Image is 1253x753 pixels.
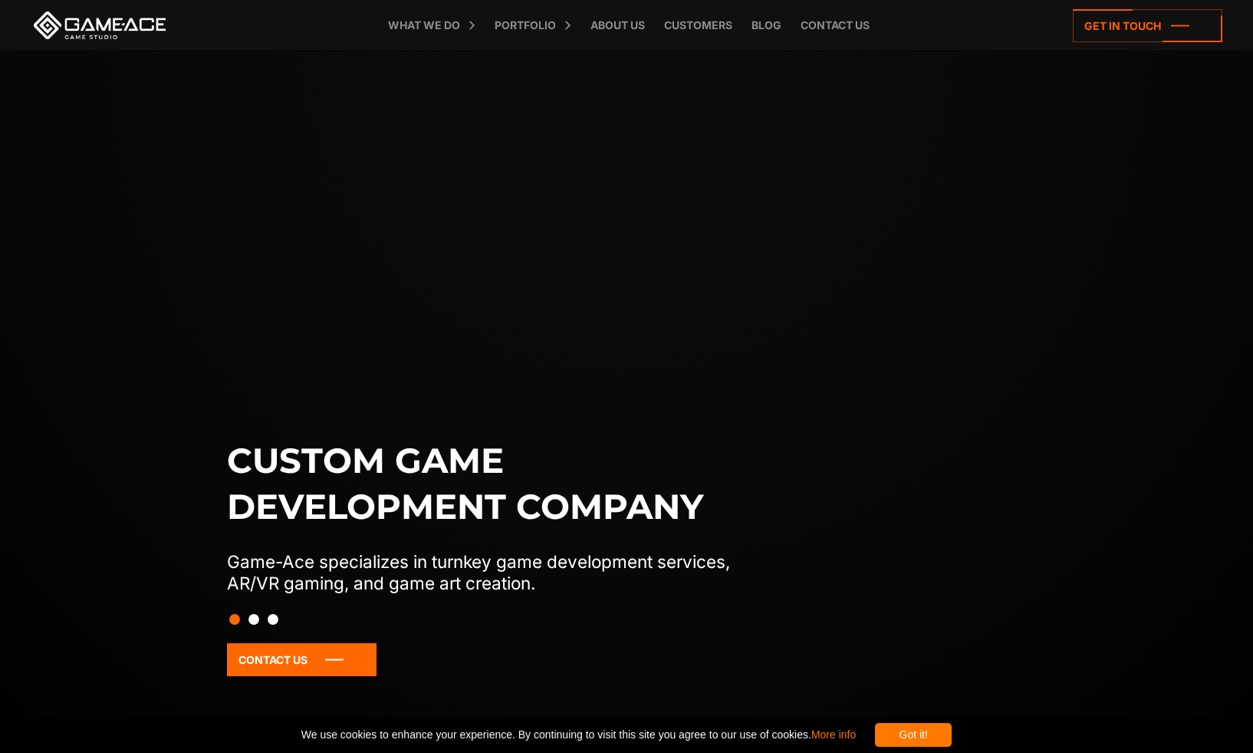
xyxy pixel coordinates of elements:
button: Slide 1 [229,606,240,632]
a: More info [811,728,856,741]
button: Slide 3 [268,606,278,632]
button: Slide 2 [248,606,259,632]
a: Contact Us [227,643,377,676]
span: We use cookies to enhance your experience. By continuing to visit this site you agree to our use ... [301,723,856,747]
div: Got it! [875,723,952,747]
p: Game-Ace specializes in turnkey game development services, AR/VR gaming, and game art creation. [227,551,762,594]
a: Get in touch [1073,9,1222,42]
h1: Custom game development company [227,438,762,530]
